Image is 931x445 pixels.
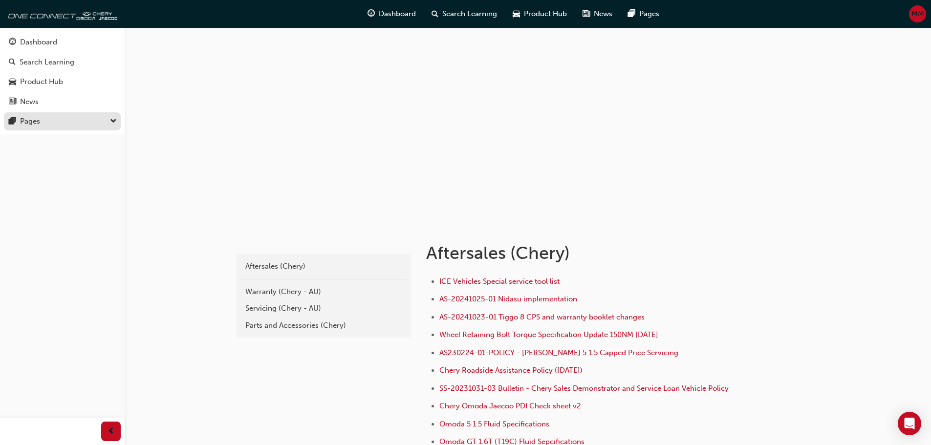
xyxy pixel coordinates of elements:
span: News [594,8,612,20]
span: car-icon [9,78,16,86]
div: Dashboard [20,37,57,48]
span: Product Hub [524,8,567,20]
img: oneconnect [5,4,117,23]
div: Servicing (Chery - AU) [245,303,402,314]
span: pages-icon [628,8,635,20]
span: Pages [639,8,659,20]
span: guage-icon [9,38,16,47]
div: Warranty (Chery - AU) [245,286,402,297]
a: Aftersales (Chery) [240,258,407,275]
div: Parts and Accessories (Chery) [245,320,402,331]
button: Pages [4,112,121,130]
span: search-icon [9,58,16,67]
div: Open Intercom Messenger [898,412,921,435]
a: Chery Omoda Jaecoo PDI Check sheet v2 [439,402,581,410]
a: Omoda 5 1.5 Fluid Specifications [439,420,549,428]
a: pages-iconPages [620,4,667,24]
div: Pages [20,116,40,127]
a: ICE Vehicles Special service tool list [439,277,560,286]
div: Product Hub [20,76,63,87]
span: search-icon [432,8,438,20]
a: Dashboard [4,33,121,51]
div: Search Learning [20,57,74,68]
a: Chery Roadside Assistance Policy ([DATE]) [439,366,583,375]
span: pages-icon [9,117,16,126]
h1: Aftersales (Chery) [426,242,747,264]
a: Servicing (Chery - AU) [240,300,407,317]
a: News [4,93,121,111]
a: AS-20241023-01 Tiggo 8 CPS and warranty booklet changes [439,313,645,321]
span: down-icon [110,115,117,128]
a: Parts and Accessories (Chery) [240,317,407,334]
a: SS-20231031-03 Bulletin - Chery Sales Demonstrator and Service Loan Vehicle Policy [439,384,729,393]
button: DashboardSearch LearningProduct HubNews [4,31,121,112]
a: Warranty (Chery - AU) [240,283,407,300]
a: news-iconNews [575,4,620,24]
a: Product Hub [4,73,121,91]
a: guage-iconDashboard [360,4,424,24]
a: Search Learning [4,53,121,71]
a: Wheel Retaining Bolt Torque Specification Update 150NM [DATE] [439,330,658,339]
a: AS230224-01-POLICY - [PERSON_NAME] 5 1.5 Capped Price Servicing [439,348,678,357]
span: news-icon [9,98,16,106]
button: MM [909,5,926,22]
span: MM [911,8,924,20]
a: car-iconProduct Hub [505,4,575,24]
span: prev-icon [108,425,115,438]
div: News [20,96,39,107]
span: car-icon [513,8,520,20]
span: Search Learning [442,8,497,20]
span: news-icon [583,8,590,20]
a: AS-20241025-01 Nidasu implementation [439,295,577,303]
span: guage-icon [368,8,375,20]
div: Aftersales (Chery) [245,261,402,272]
span: Dashboard [379,8,416,20]
a: search-iconSearch Learning [424,4,505,24]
